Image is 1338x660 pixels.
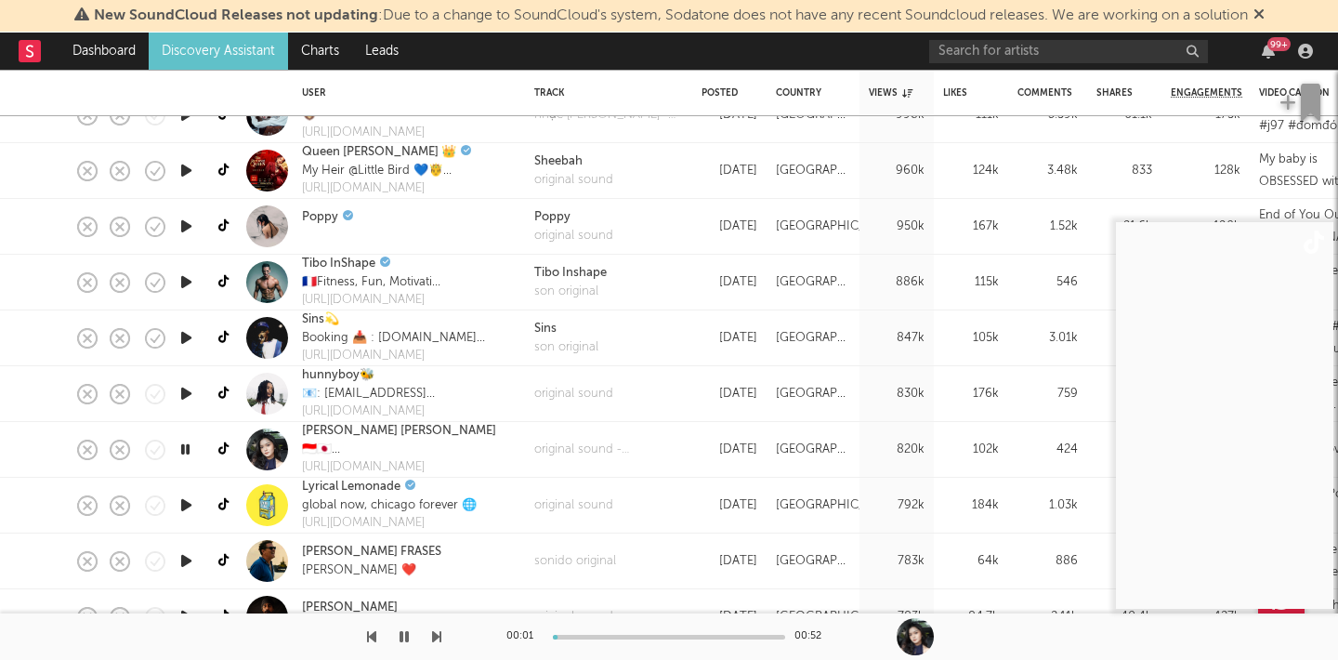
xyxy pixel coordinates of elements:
div: 1.03k [1096,271,1152,294]
div: [GEOGRAPHIC_DATA] [776,160,850,182]
a: Queen [PERSON_NAME] 👑 [302,143,456,162]
div: User [302,87,506,99]
div: 📧: [EMAIL_ADDRESS][DOMAIN_NAME] Mercy & Trust The Process Out Now‼️ [302,385,516,403]
span: Dismiss [1253,8,1265,23]
input: Search for artists [929,40,1208,63]
div: 115k [943,271,999,294]
a: Sins [534,320,598,338]
div: [DATE] [702,271,757,294]
div: 607 [1096,327,1152,350]
a: original sound [534,171,613,190]
div: [URL][DOMAIN_NAME] [302,179,479,198]
div: My Heir @Little Bird 💙🤴 SOMEBODY link ⬇️ here [302,162,479,180]
div: 830k [869,383,925,405]
div: 99 + [1267,37,1291,51]
a: hunnyboy🐝 [302,366,374,385]
a: Leads [352,33,412,70]
a: Dashboard [59,33,149,70]
a: Discovery Assistant [149,33,288,70]
div: Booking 📥 : [DOMAIN_NAME][EMAIL_ADDRESS][DOMAIN_NAME] GÉNÉRATION SUPERSTAR 🌌 #LESÉTOILES B&B ⬇️ [302,329,516,348]
div: son original [534,283,607,301]
a: original sound [534,385,613,403]
div: 1.03k [1017,495,1078,517]
div: 00:01 [506,626,544,648]
div: 759 [1017,383,1078,405]
div: 🇮🇩🇯🇵 GIMANA YAAAAAAAAAAAAAA [PHONE_NUMBER] ( kiky ) [302,441,496,459]
div: [GEOGRAPHIC_DATA] [776,550,850,573]
div: 3.48k [1017,160,1078,182]
a: son original [534,338,598,357]
div: [GEOGRAPHIC_DATA] [776,606,901,628]
div: Country [776,87,841,99]
div: Views [869,87,912,99]
div: 950k [869,216,925,238]
button: 99+ [1262,44,1275,59]
div: [GEOGRAPHIC_DATA] [776,495,901,517]
div: 546 [1017,271,1078,294]
div: [GEOGRAPHIC_DATA] [776,271,850,294]
div: 128k [1171,160,1240,182]
div: 833 [1096,160,1152,182]
div: 176k [943,383,999,405]
a: Tibo InShape [302,255,375,273]
a: Tibo Inshape [534,264,607,283]
a: Poppy [534,208,613,227]
div: 10.2k [1096,495,1152,517]
div: 190k [1171,216,1240,238]
a: sonido original [534,552,616,571]
a: [URL][DOMAIN_NAME] [302,347,516,365]
div: [DATE] [702,383,757,405]
a: [PERSON_NAME] FRASES [302,543,441,561]
a: [PERSON_NAME] [PERSON_NAME] [302,422,496,441]
div: 792k [869,495,925,517]
div: 5.09k [1096,439,1152,461]
span: New SoundCloud Releases not updating [94,8,378,23]
div: 886 [1017,550,1078,573]
a: [URL][DOMAIN_NAME] [302,124,453,142]
a: original sound [534,227,613,245]
a: [URL][DOMAIN_NAME] [302,291,447,310]
div: 783k [869,606,925,628]
a: Poppy [302,208,338,227]
a: [URL][DOMAIN_NAME] [302,458,496,477]
div: [DATE] [702,439,757,461]
div: 184k [943,495,999,517]
a: [URL][DOMAIN_NAME] [302,403,516,421]
a: Charts [288,33,352,70]
div: [GEOGRAPHIC_DATA] [776,383,850,405]
div: global now, chicago forever 🌐 [302,496,477,515]
div: [PERSON_NAME] ❤️ [302,561,441,580]
a: Lyrical Lemonade [302,478,400,496]
div: [GEOGRAPHIC_DATA] [776,216,901,238]
div: Sheebah [534,152,613,171]
span: Engagements [1171,87,1242,99]
div: 00:52 [794,626,832,648]
div: 124k [943,160,999,182]
div: Likes [943,87,971,99]
div: 102k [943,439,999,461]
div: 2.11k [1017,606,1078,628]
a: [PERSON_NAME] [302,599,398,617]
div: [DATE] [702,160,757,182]
div: 167k [943,216,999,238]
a: original sound - [PERSON_NAME] [PERSON_NAME] [534,441,683,459]
div: 14.1k [1096,550,1152,573]
div: [DATE] [702,216,757,238]
div: [URL][DOMAIN_NAME] [302,514,477,533]
div: 820k [869,439,925,461]
a: original sound [534,496,613,515]
div: [DATE] [702,495,757,517]
span: : Due to a change to SoundCloud's system, Sodatone does not have any recent Soundcloud releases. ... [94,8,1248,23]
